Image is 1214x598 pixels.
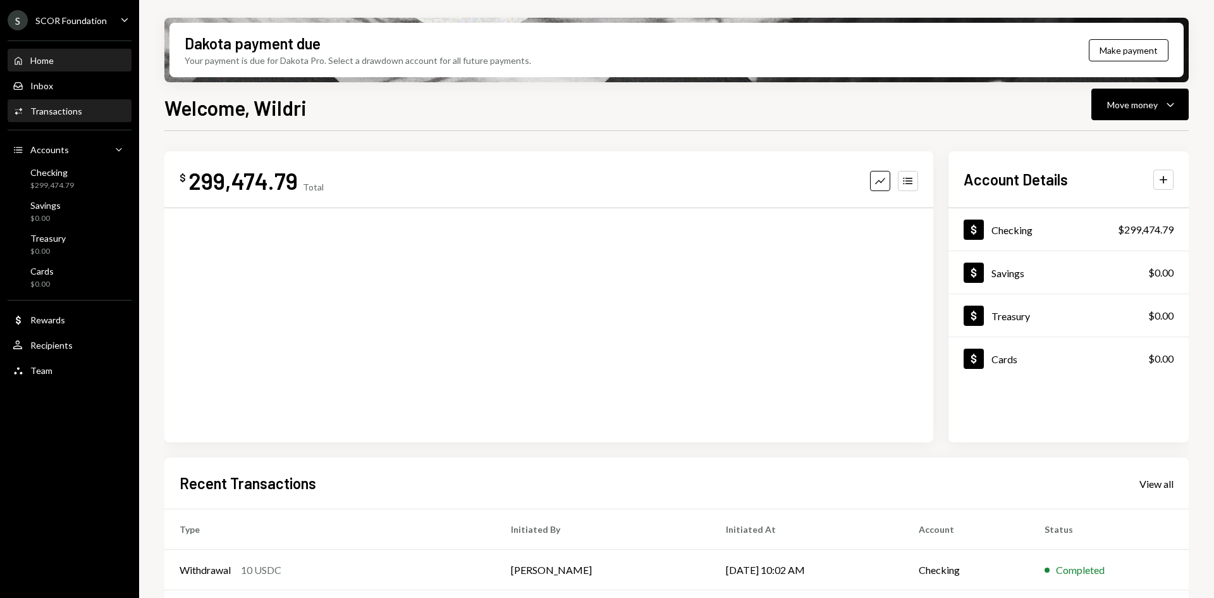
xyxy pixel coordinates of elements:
[1118,222,1174,237] div: $299,474.79
[1139,478,1174,490] div: View all
[8,359,132,382] a: Team
[1107,98,1158,111] div: Move money
[30,246,66,257] div: $0.00
[991,353,1017,365] div: Cards
[8,262,132,292] a: Cards$0.00
[30,55,54,66] div: Home
[8,229,132,259] a: Treasury$0.00
[164,509,496,550] th: Type
[1091,89,1189,120] button: Move money
[30,266,54,277] div: Cards
[241,563,281,578] div: 10 USDC
[180,473,316,494] h2: Recent Transactions
[35,15,107,26] div: SCOR Foundation
[8,163,132,194] a: Checking$299,474.79
[904,509,1029,550] th: Account
[496,509,711,550] th: Initiated By
[180,563,231,578] div: Withdrawal
[496,550,711,590] td: [PERSON_NAME]
[303,182,324,192] div: Total
[30,180,74,191] div: $299,474.79
[8,10,28,30] div: S
[8,196,132,227] a: Savings$0.00
[30,315,65,325] div: Rewards
[8,333,132,356] a: Recipients
[30,213,61,224] div: $0.00
[711,550,904,590] td: [DATE] 10:02 AM
[964,169,1068,190] h2: Account Details
[8,49,132,72] a: Home
[30,80,53,91] div: Inbox
[1148,265,1174,280] div: $0.00
[8,74,132,97] a: Inbox
[948,208,1189,251] a: Checking$299,474.79
[185,54,531,67] div: Your payment is due for Dakota Pro. Select a drawdown account for all future payments.
[711,509,904,550] th: Initiated At
[30,279,54,290] div: $0.00
[180,171,186,184] div: $
[8,138,132,161] a: Accounts
[188,166,298,195] div: 299,474.79
[904,550,1029,590] td: Checking
[30,144,69,155] div: Accounts
[948,294,1189,337] a: Treasury$0.00
[30,106,82,116] div: Transactions
[991,224,1033,236] div: Checking
[164,95,307,120] h1: Welcome, Wildri
[1148,351,1174,366] div: $0.00
[30,200,61,211] div: Savings
[948,337,1189,380] a: Cards$0.00
[30,167,74,178] div: Checking
[948,251,1189,294] a: Savings$0.00
[991,310,1030,322] div: Treasury
[1148,308,1174,323] div: $0.00
[1139,477,1174,490] a: View all
[1089,39,1168,61] button: Make payment
[1029,509,1189,550] th: Status
[8,99,132,122] a: Transactions
[185,33,321,54] div: Dakota payment due
[1056,563,1105,578] div: Completed
[30,233,66,244] div: Treasury
[30,365,52,376] div: Team
[30,340,73,351] div: Recipients
[8,308,132,331] a: Rewards
[991,267,1024,279] div: Savings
